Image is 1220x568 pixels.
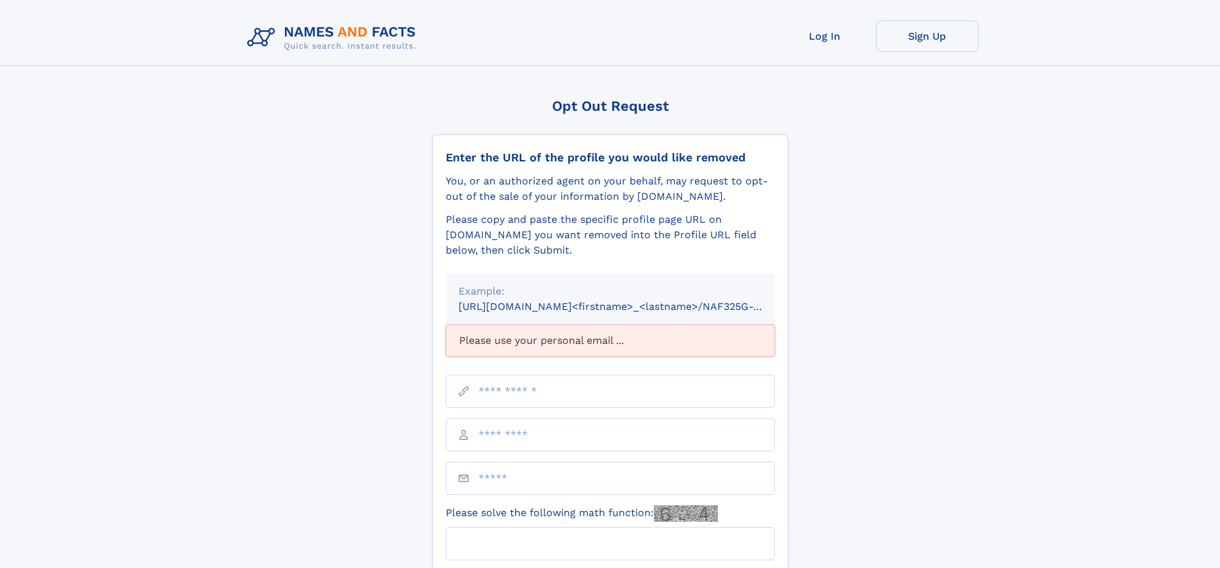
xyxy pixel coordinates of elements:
div: You, or an authorized agent on your behalf, may request to opt-out of the sale of your informatio... [446,174,775,204]
div: Please copy and paste the specific profile page URL on [DOMAIN_NAME] you want removed into the Pr... [446,212,775,258]
a: Sign Up [876,20,979,52]
small: [URL][DOMAIN_NAME]<firstname>_<lastname>/NAF325G-xxxxxxxx [459,300,799,312]
div: Please use your personal email ... [446,325,775,357]
a: Log In [774,20,876,52]
div: Enter the URL of the profile you would like removed [446,150,775,165]
div: Opt Out Request [432,98,788,114]
label: Please solve the following math function: [446,505,718,522]
img: Logo Names and Facts [242,20,427,55]
div: Example: [459,284,762,299]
